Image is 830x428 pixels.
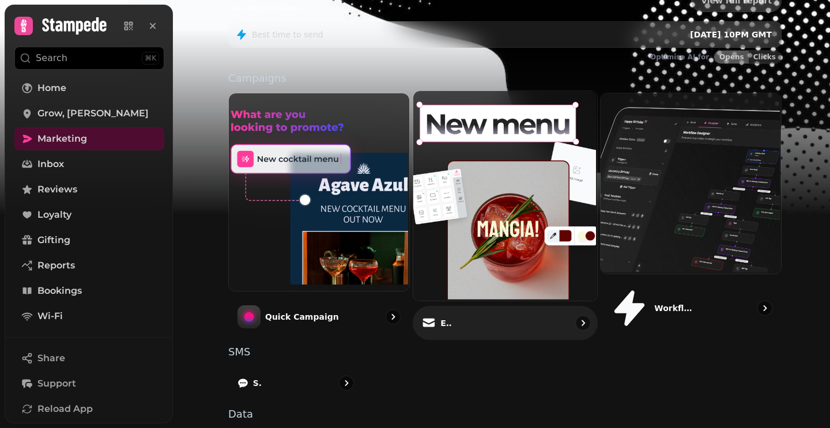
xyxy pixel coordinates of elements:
span: Gifting [37,233,70,247]
a: Marketing [14,127,164,150]
span: Home [37,81,66,95]
button: Share [14,347,164,370]
span: Marketing [37,132,87,146]
p: Quick Campaign [265,311,339,323]
a: Wi-Fi [14,305,164,328]
a: Loyalty [14,203,164,226]
p: Best time to send [252,29,323,40]
span: Loyalty [37,208,71,222]
span: Bookings [37,284,82,298]
span: Clicks [753,54,776,60]
img: Email [412,90,595,300]
a: Workflows (beta)Workflows (beta) [600,93,782,338]
a: Gifting [14,229,164,252]
button: Opens [714,51,749,63]
span: Wi-Fi [37,309,63,323]
svg: go to [387,311,399,323]
svg: go to [341,377,352,389]
span: Grow, [PERSON_NAME] [37,107,149,120]
button: Reload App [14,397,164,421]
p: Search [36,51,67,65]
span: Inbox [37,157,64,171]
a: Grow, [PERSON_NAME] [14,102,164,125]
svg: go to [577,317,588,328]
p: Campaigns [228,73,782,84]
div: ⌘K [142,52,159,65]
img: Quick Campaign [228,92,408,290]
span: Support [37,377,76,391]
span: Opens [719,54,744,60]
p: SMS [253,377,262,389]
p: SMS [228,347,782,357]
a: SMS [228,366,363,400]
p: Workflows (beta) [654,302,692,314]
button: Clicks [749,51,781,63]
span: Share [37,351,65,365]
a: Home [14,77,164,100]
a: EmailEmail [413,90,598,340]
svg: go to [759,302,771,314]
button: Support [14,372,164,395]
span: Reload App [37,402,93,416]
span: [DATE] 10PM GMT [690,30,772,39]
span: Reports [37,259,75,272]
p: Data [228,409,782,419]
button: Search⌘K [14,47,164,70]
p: Last updated 25 days ago [228,3,326,12]
a: Bookings [14,279,164,302]
a: Reviews [14,178,164,201]
img: Workflows (beta) [599,92,780,272]
a: Inbox [14,153,164,176]
a: Reports [14,254,164,277]
p: Optimise AI for [650,52,709,62]
a: Quick CampaignQuick Campaign [228,93,410,338]
span: Reviews [37,183,77,196]
p: Email [440,317,452,328]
